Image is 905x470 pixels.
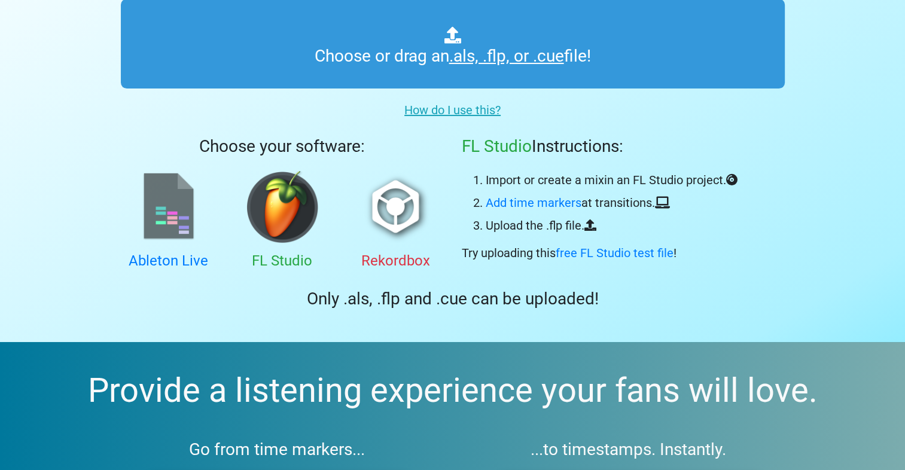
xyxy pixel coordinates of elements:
[121,252,217,270] h4: Ableton Live
[486,216,738,234] li: .
[462,136,532,156] span: FL Studio
[472,440,785,460] h3: ...to timestamps. Instantly.
[246,171,318,243] img: fl.png
[462,244,738,262] p: Try uploading this !
[121,440,434,460] h3: Go from time markers...
[133,171,205,243] img: ableton.png
[486,171,738,189] li: in an FL Studio project.
[486,173,604,187] strong: Import or create a mix
[234,252,330,270] h4: FL Studio
[486,194,738,212] li: at transitions.
[348,252,444,270] h4: Rekordbox
[556,246,674,260] a: free FL Studio test file
[462,136,738,157] h3: Instructions:
[486,218,581,233] strong: Upload the .flp file
[360,171,432,243] img: rb.png
[404,103,501,117] u: How do I use this?
[121,136,444,157] h3: Choose your software:
[486,196,581,210] a: Add time markers
[845,410,891,456] iframe: Drift Widget Chat Controller
[29,371,876,411] h2: Provide a listening experience your fans will love.
[121,289,785,309] h2: Only .als, .flp and .cue can be uploaded!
